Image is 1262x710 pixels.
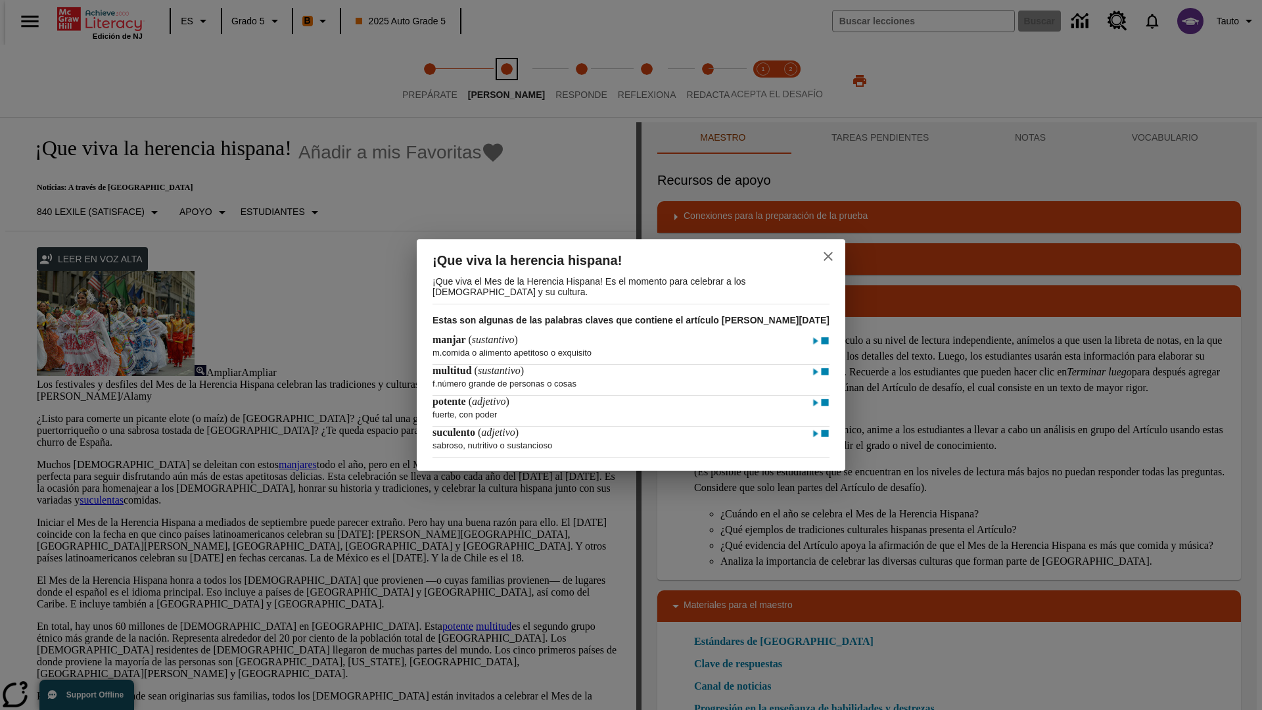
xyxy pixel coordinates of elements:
span: m. [432,348,442,358]
img: Detener - suculento [820,427,830,440]
p: número grande de personas o cosas [432,372,827,389]
span: adjetivo [472,396,506,407]
p: fuerte, con poder [432,403,827,419]
h3: Estas son algunas de las palabras claves que contiene el artículo [PERSON_NAME][DATE] [432,304,830,335]
img: Detener - multitud [820,366,830,379]
p: sabroso, nutritivo o sustancioso [432,434,827,450]
img: Detener - manjar [820,335,830,348]
h4: ( ) [432,365,524,377]
span: manjar [432,334,468,345]
h2: ¡Que viva la herencia hispana! [432,250,790,271]
h4: ( ) [432,334,518,346]
img: Reproducir - multitud [811,366,820,379]
span: multitud [432,365,475,376]
img: Reproducir - potente [811,396,820,410]
h4: ( ) [432,396,509,408]
p: comida o alimento apetitoso o exquisito [432,341,827,358]
img: Reproducir - suculento [811,427,820,440]
img: Detener - potente [820,396,830,410]
h4: ( ) [432,427,519,438]
span: f. [432,379,437,389]
span: suculento [432,427,478,438]
button: close [812,241,844,272]
span: sustantivo [472,334,515,345]
span: sustantivo [478,365,521,376]
p: ¡Que viva el Mes de la Herencia Hispana! Es el momento para celebrar a los [DEMOGRAPHIC_DATA] y s... [432,271,827,304]
img: Reproducir - manjar [811,335,820,348]
span: potente [432,396,469,407]
span: adjetivo [481,427,515,438]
